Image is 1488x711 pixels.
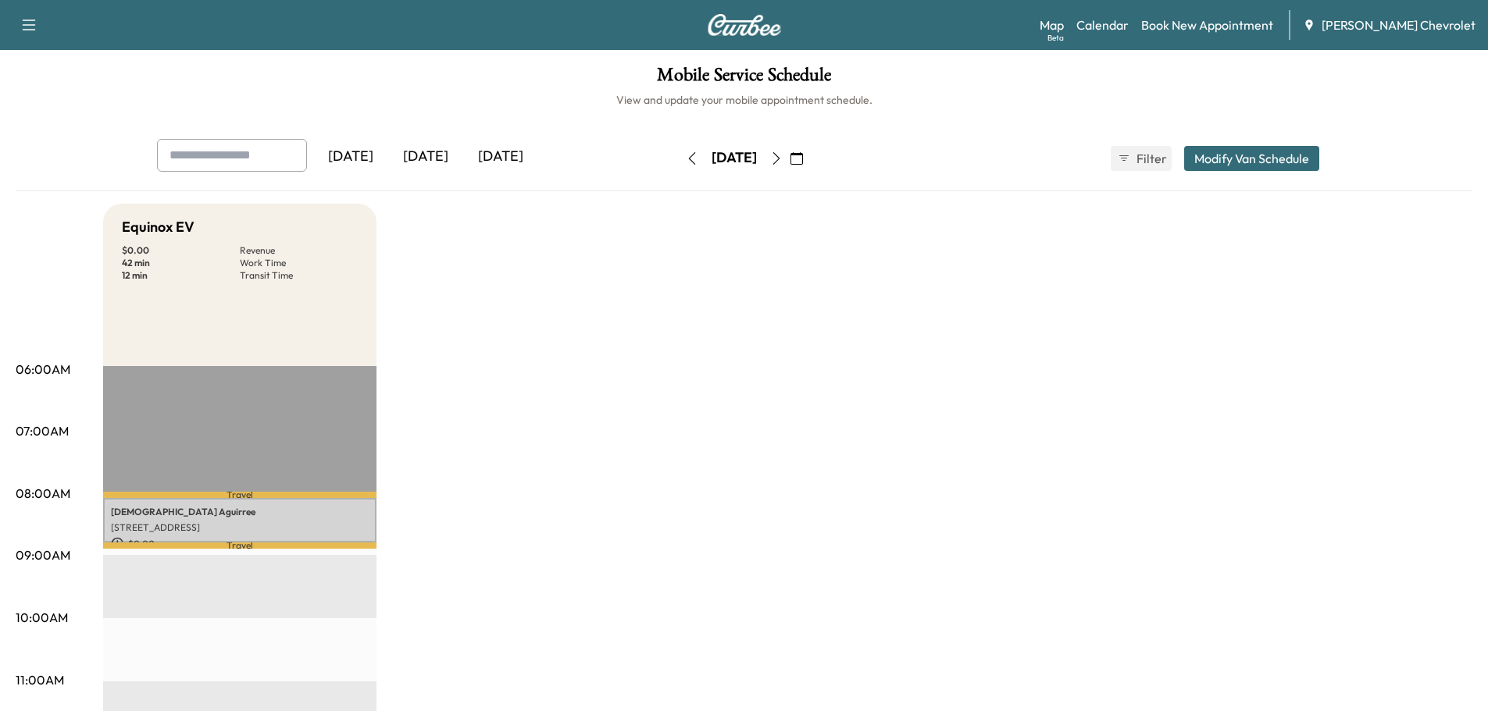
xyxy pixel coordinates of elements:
[1076,16,1129,34] a: Calendar
[463,139,538,175] div: [DATE]
[16,421,69,440] p: 07:00AM
[16,92,1472,108] h6: View and update your mobile appointment schedule.
[16,66,1472,92] h1: Mobile Service Schedule
[103,492,376,498] p: Travel
[1047,32,1064,44] div: Beta
[103,542,376,549] p: Travel
[16,670,64,689] p: 11:00AM
[1040,16,1064,34] a: MapBeta
[16,608,68,627] p: 10:00AM
[111,506,369,518] p: [DEMOGRAPHIC_DATA] Aguirree
[122,257,240,269] p: 42 min
[240,269,358,282] p: Transit Time
[313,139,388,175] div: [DATE]
[16,546,70,564] p: 09:00AM
[1141,16,1273,34] a: Book New Appointment
[240,257,358,269] p: Work Time
[16,484,70,503] p: 08:00AM
[1322,16,1476,34] span: [PERSON_NAME] Chevrolet
[122,216,194,238] h5: Equinox EV
[1137,149,1165,168] span: Filter
[388,139,463,175] div: [DATE]
[16,360,70,379] p: 06:00AM
[1111,146,1172,171] button: Filter
[1184,146,1319,171] button: Modify Van Schedule
[111,521,369,534] p: [STREET_ADDRESS]
[111,537,369,551] p: $ 0.00
[240,244,358,257] p: Revenue
[707,14,782,36] img: Curbee Logo
[122,269,240,282] p: 12 min
[122,244,240,257] p: $ 0.00
[712,148,757,168] div: [DATE]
